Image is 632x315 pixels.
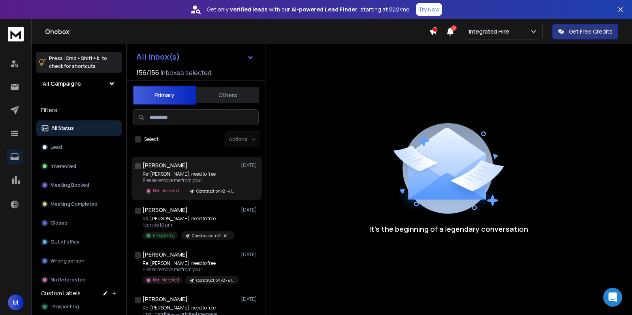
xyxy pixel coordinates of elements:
span: Prospecting [51,304,79,310]
button: M [8,294,24,310]
p: Re: [PERSON_NAME], need to free [143,171,237,177]
img: logo [8,27,24,41]
h1: All Inbox(s) [136,53,180,61]
h1: Onebox [45,27,429,36]
p: All Status [51,125,74,131]
p: Re: [PERSON_NAME], need to free [143,305,237,311]
span: 17 [451,25,457,31]
p: Out of office [51,239,80,245]
button: Lead [36,139,122,155]
p: Prospecting [153,232,175,238]
button: Try Now [416,3,442,16]
div: Open Intercom Messenger [603,288,622,307]
h1: [PERSON_NAME] [143,295,188,303]
p: Try Now [418,6,440,13]
p: Press to check for shortcuts. [49,54,107,70]
h1: [PERSON_NAME] [143,206,188,214]
p: I can do 10 am [143,222,235,228]
p: Get Free Credits [569,28,613,36]
p: Please remove me from your [143,177,237,184]
button: All Inbox(s) [130,49,260,65]
button: Interested [36,158,122,174]
span: 156 / 156 [136,68,159,77]
button: Prospecting [36,299,122,315]
p: Lead [51,144,62,150]
p: Meeting Booked [51,182,89,188]
button: Meeting Booked [36,177,122,193]
h3: Custom Labels [41,289,81,297]
button: Get Free Credits [552,24,618,39]
p: Integrated Hire [469,28,512,36]
button: All Status [36,120,122,136]
button: Primary [133,86,196,105]
p: Construction v2 - 41k Leads [192,233,230,239]
span: Cmd + Shift + k [64,54,100,63]
h1: [PERSON_NAME] [143,251,188,259]
button: Out of office [36,234,122,250]
h3: Filters [36,105,122,116]
p: Please remove me from your [143,266,237,273]
p: Not Interested [153,277,179,283]
button: Wrong person [36,253,122,269]
p: Meeting Completed [51,201,98,207]
p: Construction v2 - 41k Leads [196,188,234,194]
p: [DATE] [241,162,259,169]
p: Wrong person [51,258,85,264]
button: Meeting Completed [36,196,122,212]
label: Select [144,136,158,142]
button: Not Interested [36,272,122,288]
h1: All Campaigns [43,80,81,88]
p: Interested [51,163,76,169]
strong: AI-powered Lead Finder, [292,6,359,13]
p: Not Interested [51,277,86,283]
h1: [PERSON_NAME] [143,161,188,169]
button: Others [196,86,259,104]
button: Closed [36,215,122,231]
p: [DATE] [241,296,259,302]
p: It’s the beginning of a legendary conversation [369,223,528,234]
p: Get only with our starting at $22/mo [207,6,410,13]
h3: Inboxes selected [161,68,211,77]
p: Re: [PERSON_NAME], need to free [143,216,235,222]
strong: verified leads [230,6,267,13]
p: Closed [51,220,68,226]
p: [DATE] [241,251,259,258]
button: All Campaigns [36,76,122,92]
p: Construction v2 - 41k Leads [196,277,234,283]
p: [DATE] [241,207,259,213]
p: Re: [PERSON_NAME], need to free [143,260,237,266]
p: Not Interested [153,188,179,194]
